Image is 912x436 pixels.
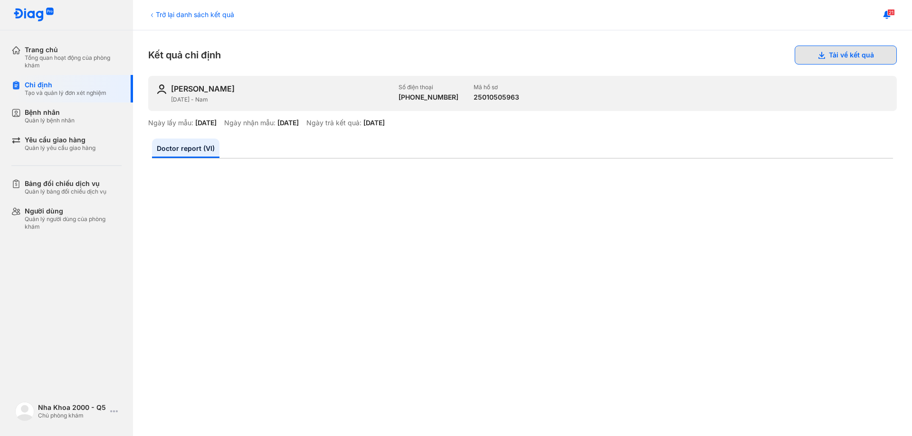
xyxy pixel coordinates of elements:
div: Nha Khoa 2000 - Q5 [38,403,106,412]
img: user-icon [156,83,167,95]
div: Quản lý yêu cầu giao hàng [25,144,95,152]
div: Quản lý bảng đối chiếu dịch vụ [25,188,106,195]
div: Chủ phòng khám [38,412,106,419]
div: Ngày trả kết quả: [306,119,361,127]
div: Trang chủ [25,46,122,54]
button: Tải về kết quả [795,46,897,65]
div: Chỉ định [25,81,106,89]
div: Tạo và quản lý đơn xét nghiệm [25,89,106,97]
div: Kết quả chỉ định [148,46,897,65]
div: Bệnh nhân [25,108,75,117]
div: Bảng đối chiếu dịch vụ [25,179,106,188]
div: Ngày lấy mẫu: [148,119,193,127]
div: [DATE] [195,119,217,127]
div: [PHONE_NUMBER] [399,93,458,102]
div: Trở lại danh sách kết quả [148,9,234,19]
div: [DATE] [277,119,299,127]
div: [DATE] [363,119,385,127]
div: Mã hồ sơ [474,83,519,91]
div: Quản lý người dùng của phòng khám [25,215,122,231]
div: Tổng quan hoạt động của phòng khám [25,54,122,69]
div: 25010505963 [474,93,519,102]
div: Số điện thoại [399,83,458,91]
div: Yêu cầu giao hàng [25,136,95,144]
img: logo [13,8,54,22]
span: 21 [887,9,895,16]
a: Doctor report (VI) [152,139,219,158]
div: Người dùng [25,207,122,215]
div: Quản lý bệnh nhân [25,117,75,124]
div: [PERSON_NAME] [171,83,235,94]
div: Ngày nhận mẫu: [224,119,275,127]
div: [DATE] - Nam [171,96,391,103]
img: logo [15,402,34,421]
